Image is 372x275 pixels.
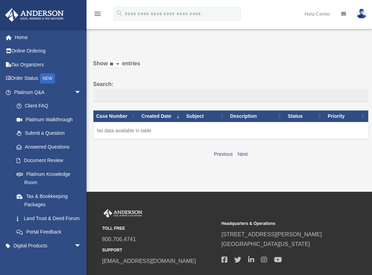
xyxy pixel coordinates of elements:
[5,58,92,72] a: Tax Organizers
[325,111,368,122] th: Priority: activate to sort column ascending
[93,89,369,102] input: Search:
[108,60,122,68] select: Showentries
[356,9,367,19] img: User Pic
[10,140,85,154] a: Answered Questions
[93,122,369,139] td: No data available in table
[93,111,139,122] th: Case Number: activate to sort column ascending
[227,111,285,122] th: Description: activate to sort column ascending
[93,12,102,18] a: menu
[116,9,123,17] i: search
[74,85,88,99] span: arrow_drop_down
[10,99,88,113] a: Client FAQ
[3,8,66,22] img: Anderson Advisors Platinum Portal
[5,85,88,99] a: Platinum Q&Aarrow_drop_down
[5,30,92,44] a: Home
[10,167,88,189] a: Platinum Knowledge Room
[102,236,136,242] a: 800.706.4741
[102,247,217,254] small: SUPPORT
[10,113,88,126] a: Platinum Walkthrough
[5,72,92,86] a: Order StatusNEW
[221,241,310,247] a: [GEOGRAPHIC_DATA][US_STATE]
[221,220,336,227] small: Headquarters & Operations
[5,239,92,253] a: Digital Productsarrow_drop_down
[93,59,369,75] label: Show entries
[238,151,248,157] a: Next
[102,225,217,232] small: TOLL FREE
[10,154,88,168] a: Document Review
[40,73,55,84] div: NEW
[10,211,88,225] a: Land Trust & Deed Forum
[74,239,88,253] span: arrow_drop_down
[221,231,322,237] a: [STREET_ADDRESS][PERSON_NAME]
[285,111,325,122] th: Status: activate to sort column ascending
[10,189,88,211] a: Tax & Bookkeeping Packages
[183,111,227,122] th: Subject: activate to sort column ascending
[93,79,369,102] label: Search:
[139,111,183,122] th: Created Date: activate to sort column ascending
[10,225,88,239] a: Portal Feedback
[10,126,88,140] a: Submit a Question
[214,151,233,157] a: Previous
[102,209,144,218] img: Anderson Advisors Platinum Portal
[93,10,102,18] i: menu
[5,44,92,58] a: Online Ordering
[102,258,196,264] a: [EMAIL_ADDRESS][DOMAIN_NAME]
